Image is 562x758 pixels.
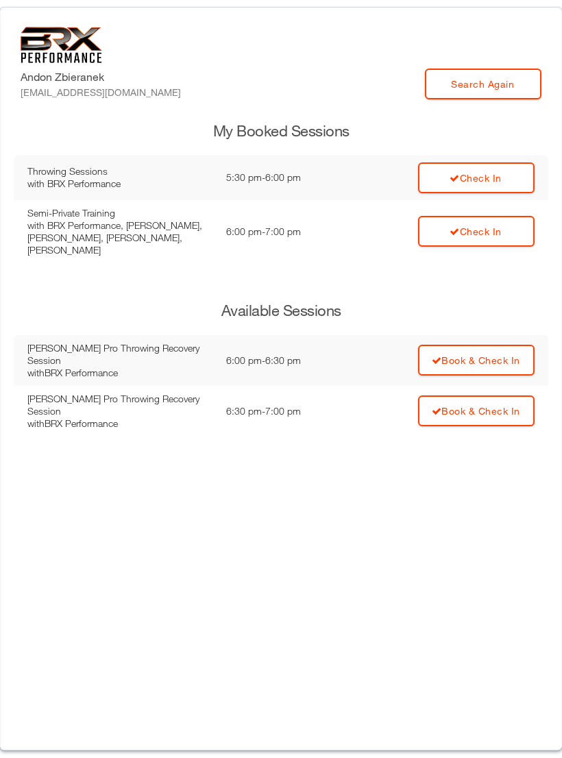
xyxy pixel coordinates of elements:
[219,200,348,263] td: 6:00 pm - 7:00 pm
[418,216,535,247] a: Check In
[219,335,348,386] td: 6:00 pm - 6:30 pm
[27,219,212,256] div: with BRX Performance, [PERSON_NAME], [PERSON_NAME], [PERSON_NAME], [PERSON_NAME]
[14,300,548,321] h3: Available Sessions
[219,386,348,437] td: 6:30 pm - 7:00 pm
[418,395,535,426] a: Book & Check In
[27,342,212,367] div: [PERSON_NAME] Pro Throwing Recovery Session
[21,27,102,63] img: 6f7da32581c89ca25d665dc3aae533e4f14fe3ef_original.svg
[27,178,212,190] div: with BRX Performance
[425,69,541,99] a: Search Again
[27,207,212,219] div: Semi-Private Training
[21,85,181,99] div: [EMAIL_ADDRESS][DOMAIN_NAME]
[27,367,212,379] div: with BRX Performance
[27,165,212,178] div: Throwing Sessions
[14,121,548,142] h3: My Booked Sessions
[418,345,535,376] a: Book & Check In
[219,156,348,200] td: 5:30 pm - 6:00 pm
[418,162,535,193] a: Check In
[27,393,212,417] div: [PERSON_NAME] Pro Throwing Recovery Session
[21,69,181,99] label: Andon Zbieranek
[27,417,212,430] div: with BRX Performance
